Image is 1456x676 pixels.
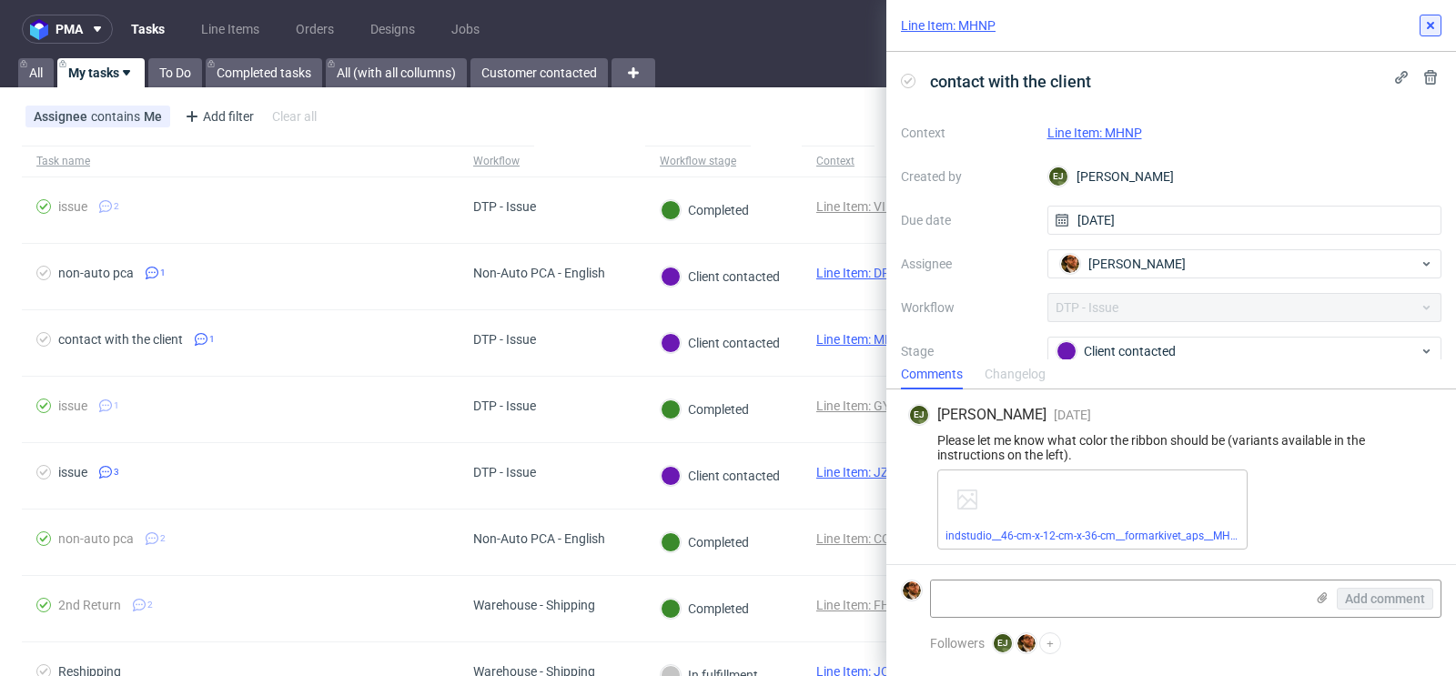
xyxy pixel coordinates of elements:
div: Non-Auto PCA - English [473,266,605,280]
a: Completed tasks [206,58,322,87]
span: 2 [147,598,153,612]
a: Line Item: MHNP [1047,126,1142,140]
a: Line Item: MHNP [901,16,996,35]
div: Please let me know what color the ribbon should be (variants available in the instructions on the... [908,433,1434,462]
a: Line Item: GYQF [816,399,906,413]
a: To Do [148,58,202,87]
span: [PERSON_NAME] [937,405,1046,425]
div: Client contacted [661,267,780,287]
figcaption: EJ [910,406,928,424]
img: Matteo Corsico [1061,255,1079,273]
div: issue [58,199,87,214]
div: DTP - Issue [473,465,536,479]
div: Client contacted [1057,341,1419,361]
div: Completed [661,532,749,552]
a: Line Item: COJM [816,531,909,546]
div: Client contacted [661,333,780,353]
span: Task name [36,154,444,169]
label: Stage [901,340,1033,362]
div: contact with the client [58,332,183,347]
button: pma [22,15,113,44]
div: issue [58,399,87,413]
a: Orders [285,15,345,44]
span: 1 [114,399,119,413]
span: 2 [114,199,119,214]
img: Matteo Corsico [903,581,921,600]
a: Line Items [190,15,270,44]
div: Non-Auto PCA - English [473,531,605,546]
span: 1 [209,332,215,347]
label: Context [901,122,1033,144]
div: 2nd Return [58,598,121,612]
span: [PERSON_NAME] [1088,255,1186,273]
a: Tasks [120,15,176,44]
a: All [18,58,54,87]
div: Me [144,109,162,124]
span: pma [56,23,83,35]
a: Line Item: FHHV [816,598,907,612]
label: Workflow [901,297,1033,318]
button: + [1039,632,1061,654]
div: Clear all [268,104,320,129]
div: DTP - Issue [473,332,536,347]
div: non-auto pca [58,531,134,546]
figcaption: EJ [1049,167,1067,186]
span: Assignee [34,109,91,124]
a: Line Item: JZFH [816,465,905,479]
span: 1 [160,266,166,280]
a: Customer contacted [470,58,608,87]
span: contains [91,109,144,124]
label: Assignee [901,253,1033,275]
img: logo [30,19,56,40]
span: 3 [114,465,119,479]
div: Warehouse - Shipping [473,598,595,612]
div: Completed [661,200,749,220]
figcaption: EJ [994,634,1012,652]
a: Line Item: DFJC [816,266,903,280]
label: Due date [901,209,1033,231]
div: Context [816,154,860,168]
a: All (with all collumns) [326,58,467,87]
div: DTP - Issue [473,399,536,413]
span: 2 [160,531,166,546]
div: Workflow stage [660,154,736,168]
a: Line Item: VIBA [816,199,902,214]
span: [DATE] [1054,408,1091,422]
div: Changelog [985,360,1046,389]
div: Client contacted [661,466,780,486]
div: Comments [901,360,963,389]
span: contact with the client [923,66,1098,96]
div: non-auto pca [58,266,134,280]
div: Completed [661,599,749,619]
span: Followers [930,636,985,651]
div: Completed [661,399,749,419]
a: My tasks [57,58,145,87]
div: issue [58,465,87,479]
a: indstudio__46-cm-x-12-cm-x-36-cm__formarkivet_aps__MHNP__d2272918__oR967759229__front.pdf [945,530,1437,542]
label: Created by [901,166,1033,187]
a: Designs [359,15,426,44]
div: DTP - Issue [473,199,536,214]
div: [PERSON_NAME] [1047,162,1442,191]
a: Jobs [440,15,490,44]
div: Workflow [473,154,520,168]
div: Add filter [177,102,258,131]
a: Line Item: MHNP [816,332,911,347]
img: Matteo Corsico [1017,634,1036,652]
